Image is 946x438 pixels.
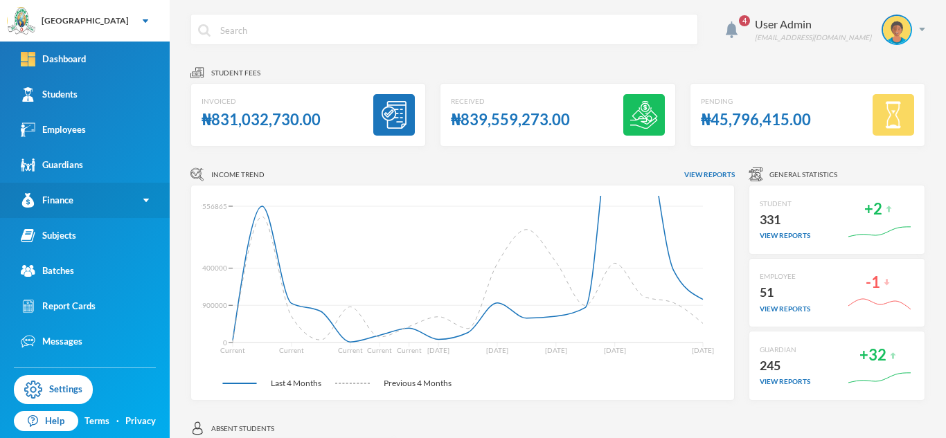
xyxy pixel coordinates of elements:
[21,193,73,208] div: Finance
[8,8,35,35] img: logo
[190,83,426,147] a: Invoiced₦831,032,730.00
[451,107,570,134] div: ₦839,559,273.00
[760,304,810,314] div: view reports
[755,16,871,33] div: User Admin
[219,15,690,46] input: Search
[486,346,508,354] tspan: [DATE]
[545,346,567,354] tspan: [DATE]
[701,96,811,107] div: Pending
[690,83,925,147] a: Pending₦45,796,415.00
[864,196,882,223] div: +2
[684,170,735,180] span: View reports
[257,377,335,390] span: Last 4 Months
[760,230,810,241] div: view reports
[866,269,880,296] div: -1
[21,158,83,172] div: Guardians
[14,411,78,432] a: Help
[367,346,392,354] tspan: Current
[21,122,86,137] div: Employees
[198,264,227,272] tspan: 5400000
[760,376,810,387] div: view reports
[198,301,227,309] tspan: 2900000
[21,228,76,243] div: Subjects
[859,342,886,369] div: +32
[21,264,74,278] div: Batches
[755,33,871,43] div: [EMAIL_ADDRESS][DOMAIN_NAME]
[202,107,321,134] div: ₦831,032,730.00
[760,199,810,209] div: STUDENT
[701,107,811,134] div: ₦45,796,415.00
[760,355,810,377] div: 245
[760,282,810,304] div: 51
[769,170,837,180] span: General Statistics
[21,87,78,102] div: Students
[198,202,227,210] tspan: 9556865
[125,414,156,428] a: Privacy
[21,52,86,66] div: Dashboard
[451,96,570,107] div: Received
[760,209,810,231] div: 331
[338,346,363,354] tspan: Current
[427,346,449,354] tspan: [DATE]
[116,414,119,428] div: ·
[211,423,274,434] span: Absent students
[883,16,911,44] img: STUDENT
[84,414,109,428] a: Terms
[202,96,321,107] div: Invoiced
[14,375,93,404] a: Settings
[42,15,129,27] div: [GEOGRAPHIC_DATA]
[211,170,265,180] span: Income Trend
[21,334,82,349] div: Messages
[211,68,260,78] span: Student fees
[370,377,465,390] span: Previous 4 Months
[760,271,810,282] div: EMPLOYEE
[198,24,211,37] img: search
[21,299,96,313] div: Report Cards
[692,346,714,354] tspan: [DATE]
[279,346,304,354] tspan: Current
[760,345,810,355] div: GUARDIAN
[397,346,422,354] tspan: Current
[220,346,245,354] tspan: Current
[739,15,750,26] span: 4
[223,338,227,347] tspan: 0
[604,346,626,354] tspan: [DATE]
